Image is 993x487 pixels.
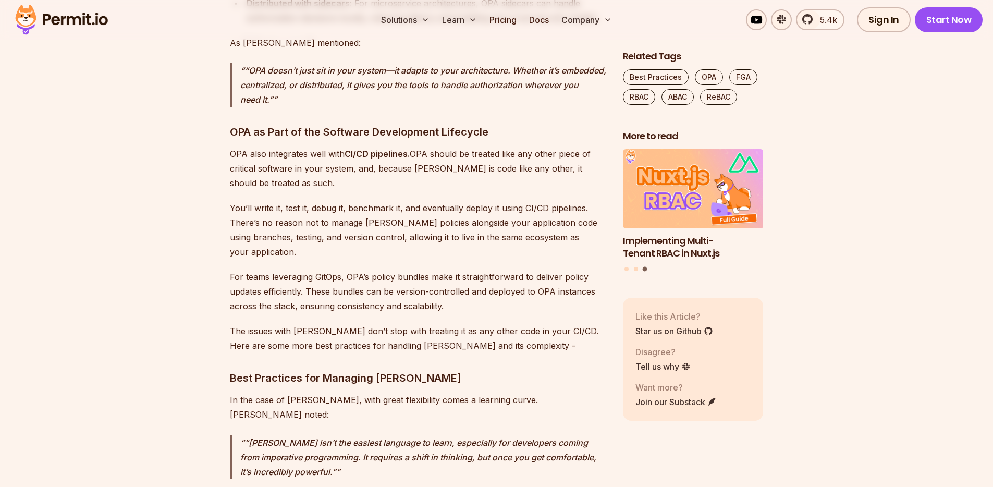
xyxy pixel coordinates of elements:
[623,234,764,260] h3: Implementing Multi-Tenant RBAC in Nuxt.js
[623,50,764,63] h2: Related Tags
[230,35,606,50] p: As [PERSON_NAME] mentioned:
[700,89,737,105] a: ReBAC
[661,89,694,105] a: ABAC
[729,69,757,85] a: FGA
[623,149,764,260] a: Implementing Multi-Tenant RBAC in Nuxt.jsImplementing Multi-Tenant RBAC in Nuxt.js
[634,267,638,271] button: Go to slide 2
[643,266,647,271] button: Go to slide 3
[857,7,911,32] a: Sign In
[230,324,606,353] p: The issues with [PERSON_NAME] don’t stop with treating it as any other code in your CI/CD. Here a...
[695,69,723,85] a: OPA
[624,267,629,271] button: Go to slide 1
[635,310,713,323] p: Like this Article?
[230,124,606,140] h3: OPA as Part of the Software Development Lifecycle
[635,325,713,337] a: Star us on Github
[240,435,606,479] p: “[PERSON_NAME] isn’t the easiest language to learn, especially for developers coming from imperat...
[230,270,606,313] p: For teams leveraging GitOps, OPA’s policy bundles make it straightforward to deliver policy updat...
[635,396,717,408] a: Join our Substack
[623,130,764,143] h2: More to read
[240,63,606,107] p: “OPA doesn’t just sit in your system—it adapts to your architecture. Whether it’s embedded, centr...
[230,393,606,422] p: In the case of [PERSON_NAME], with great flexibility comes a learning curve. [PERSON_NAME] noted:
[623,149,764,260] li: 3 of 3
[623,149,764,228] img: Implementing Multi-Tenant RBAC in Nuxt.js
[557,9,616,30] button: Company
[623,69,689,85] a: Best Practices
[796,9,844,30] a: 5.4k
[623,89,655,105] a: RBAC
[814,14,837,26] span: 5.4k
[345,149,410,159] strong: CI/CD pipelines.
[485,9,521,30] a: Pricing
[230,370,606,386] h3: Best Practices for Managing [PERSON_NAME]
[635,360,691,373] a: Tell us why
[623,149,764,273] div: Posts
[525,9,553,30] a: Docs
[230,147,606,190] p: OPA also integrates well with OPA should be treated like any other piece of critical software in ...
[915,7,983,32] a: Start Now
[377,9,434,30] button: Solutions
[635,346,691,358] p: Disagree?
[230,201,606,259] p: You’ll write it, test it, debug it, benchmark it, and eventually deploy it using CI/CD pipelines....
[635,381,717,394] p: Want more?
[10,2,113,38] img: Permit logo
[438,9,481,30] button: Learn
